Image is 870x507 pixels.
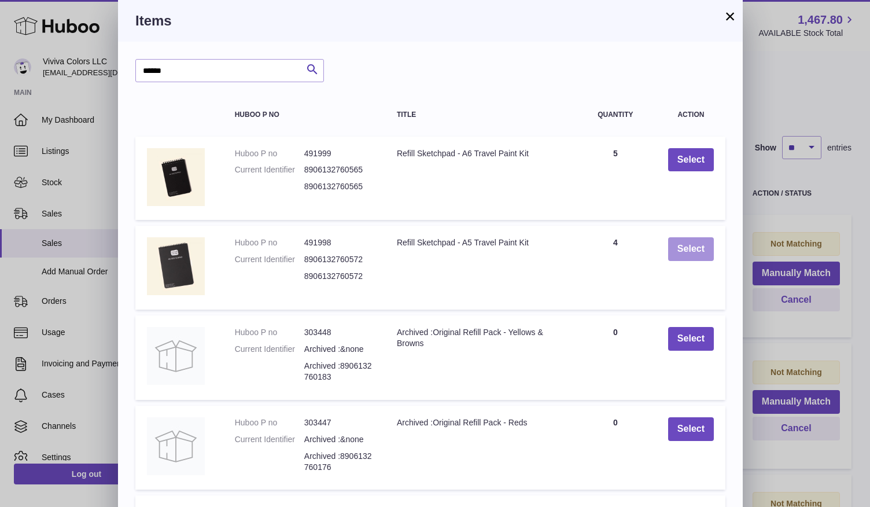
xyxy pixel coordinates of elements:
[397,237,563,248] div: Refill Sketchpad - A5 Travel Paint Kit
[574,406,657,490] td: 0
[147,327,205,385] img: Archived :Original Refill Pack - Yellows & Browns
[304,148,374,159] dd: 491999
[304,434,374,445] dd: Archived :&none
[657,100,725,130] th: Action
[668,148,714,172] button: Select
[304,181,374,192] dd: 8906132760565
[304,344,374,355] dd: Archived :&none
[668,417,714,441] button: Select
[668,327,714,351] button: Select
[135,12,725,30] h3: Items
[723,9,737,23] button: ×
[235,417,304,428] dt: Huboo P no
[574,226,657,310] td: 4
[304,237,374,248] dd: 491998
[235,434,304,445] dt: Current Identifier
[147,237,205,295] img: Refill Sketchpad - A5 Travel Paint Kit
[235,164,304,175] dt: Current Identifier
[304,361,374,383] dd: Archived :8906132760183
[235,327,304,338] dt: Huboo P no
[304,451,374,473] dd: Archived :8906132760176
[304,254,374,265] dd: 8906132760572
[397,417,563,428] div: Archived :Original Refill Pack - Reds
[397,148,563,159] div: Refill Sketchpad - A6 Travel Paint Kit
[223,100,385,130] th: Huboo P no
[304,164,374,175] dd: 8906132760565
[668,237,714,261] button: Select
[235,148,304,159] dt: Huboo P no
[574,137,657,221] td: 5
[304,417,374,428] dd: 303447
[397,327,563,349] div: Archived :Original Refill Pack - Yellows & Browns
[385,100,574,130] th: Title
[147,417,205,475] img: Archived :Original Refill Pack - Reds
[235,344,304,355] dt: Current Identifier
[304,327,374,338] dd: 303448
[235,254,304,265] dt: Current Identifier
[147,148,205,206] img: Refill Sketchpad - A6 Travel Paint Kit
[574,100,657,130] th: Quantity
[574,315,657,400] td: 0
[235,237,304,248] dt: Huboo P no
[304,271,374,282] dd: 8906132760572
